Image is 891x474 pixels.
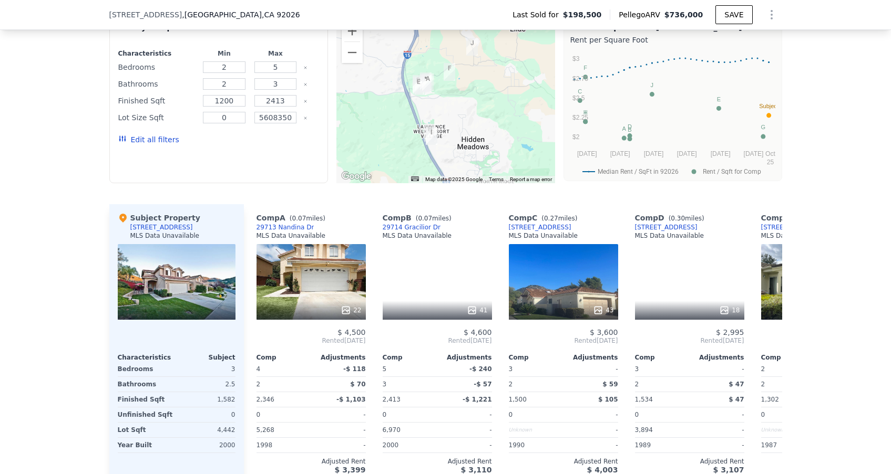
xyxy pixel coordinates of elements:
[257,223,314,231] a: 29713 Nandina Dr
[383,377,435,392] div: 3
[201,49,248,58] div: Min
[383,396,401,403] span: 2,413
[424,124,436,142] div: 8975 Lawrence Welk Dr Spc 77
[118,362,175,376] div: Bedrooms
[766,159,774,166] text: 25
[425,176,483,182] span: Map data ©2025 Google
[593,305,613,315] div: 43
[622,126,626,132] text: A
[474,381,491,388] span: -$ 57
[177,353,235,362] div: Subject
[509,336,618,345] span: Rented [DATE]
[635,223,698,231] a: [STREET_ADDRESS]
[635,353,690,362] div: Comp
[715,5,752,24] button: SAVE
[383,336,492,345] span: Rented [DATE]
[563,9,602,20] span: $198,500
[692,407,744,422] div: -
[761,411,765,418] span: 0
[509,438,561,452] div: 1990
[509,377,561,392] div: 2
[257,396,274,403] span: 2,346
[383,353,437,362] div: Comp
[509,423,561,437] div: Unknown
[179,362,235,376] div: 3
[130,231,200,240] div: MLS Data Unavailable
[610,150,630,157] text: [DATE]
[383,438,435,452] div: 2000
[118,407,175,422] div: Unfinished Sqft
[383,426,401,434] span: 6,970
[335,466,366,474] span: $ 3,399
[342,42,363,63] button: Zoom out
[572,114,588,121] text: $2.25
[383,457,492,466] div: Adjusted Rent
[761,124,765,131] text: G
[692,438,744,452] div: -
[179,377,235,392] div: 2.5
[719,305,740,315] div: 18
[635,426,653,434] span: 3,894
[118,423,175,437] div: Lot Sqft
[761,231,831,240] div: MLS Data Unavailable
[509,457,618,466] div: Adjusted Rent
[313,438,366,452] div: -
[572,134,580,141] text: $2
[759,103,779,109] text: Subject
[583,65,587,71] text: F
[643,150,663,157] text: [DATE]
[337,328,365,336] span: $ 4,500
[537,215,581,222] span: ( miles)
[628,123,632,130] text: D
[729,396,744,403] span: $ 47
[577,150,597,157] text: [DATE]
[761,223,824,231] a: [STREET_ADDRESS]
[313,423,366,437] div: -
[635,231,704,240] div: MLS Data Unavailable
[509,411,513,418] span: 0
[619,9,664,20] span: Pellego ARV
[179,438,235,452] div: 2000
[677,150,697,157] text: [DATE]
[585,109,586,115] text: I
[650,82,653,88] text: J
[257,336,366,345] span: Rented [DATE]
[664,215,709,222] span: ( miles)
[509,353,564,362] div: Comp
[383,411,387,418] span: 0
[118,392,175,407] div: Finished Sqft
[118,353,177,362] div: Characteristics
[489,176,504,182] a: Terms (opens in new tab)
[729,381,744,388] span: $ 47
[572,55,580,62] text: $3
[635,438,688,452] div: 1989
[303,82,308,87] button: Clear
[118,213,200,223] div: Subject Property
[257,377,309,392] div: 2
[437,353,492,362] div: Adjustments
[467,305,487,315] div: 41
[566,438,618,452] div: -
[590,328,618,336] span: $ 3,600
[635,365,639,373] span: 3
[257,426,274,434] span: 5,268
[761,4,782,25] button: Show Options
[466,38,478,56] div: 10109 W Lilac
[713,466,744,474] span: $ 3,107
[509,396,527,403] span: 1,500
[179,407,235,422] div: 0
[509,231,578,240] div: MLS Data Unavailable
[761,396,779,403] span: 1,302
[761,365,765,373] span: 2
[690,353,744,362] div: Adjustments
[509,223,571,231] div: [STREET_ADDRESS]
[350,381,365,388] span: $ 70
[635,336,744,345] span: Rented [DATE]
[313,407,366,422] div: -
[343,365,366,373] span: -$ 118
[463,396,491,403] span: -$ 1,221
[664,10,703,19] span: $736,000
[570,47,775,178] svg: A chart.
